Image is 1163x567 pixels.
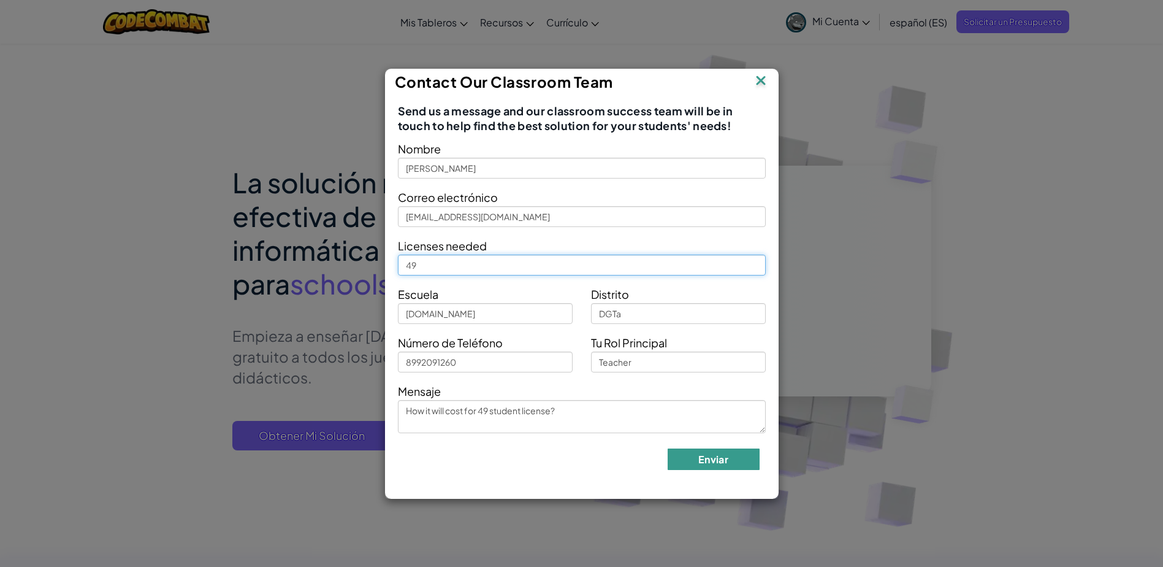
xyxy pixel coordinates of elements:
span: Contact Our Classroom Team [395,72,614,91]
span: Distrito [591,287,629,301]
span: Correo electrónico [398,190,498,204]
span: Número de Teléfono [398,336,503,350]
input: How many licenses do you need? [398,255,766,276]
span: Licenses needed [398,239,487,253]
span: Send us a message and our classroom success team will be in touch to help find the best solution ... [398,104,766,133]
span: Tu Rol Principal [591,336,667,350]
span: Escuela [398,287,438,301]
span: Mensaje [398,384,441,398]
button: Enviar [668,449,760,470]
img: IconClose.svg [753,72,769,91]
span: Nombre [398,142,441,156]
input: Teacher, Principal, etc. [591,352,766,372]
